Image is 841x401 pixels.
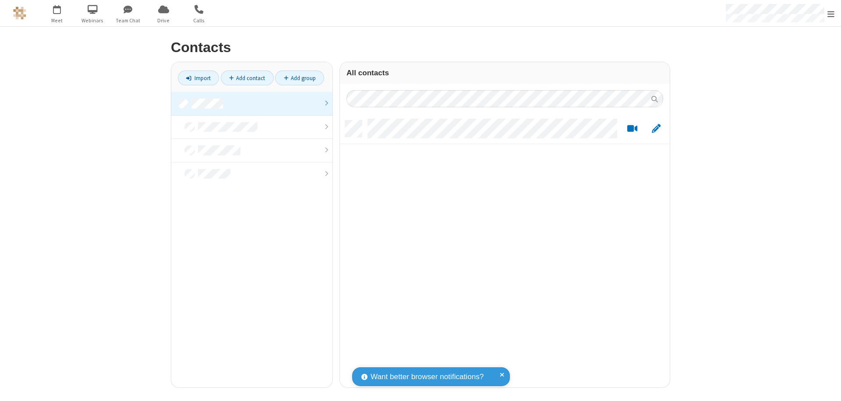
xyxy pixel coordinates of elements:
span: Drive [147,17,180,25]
a: Add group [275,70,324,85]
button: Edit [647,123,664,134]
span: Want better browser notifications? [371,371,484,383]
span: Team Chat [112,17,145,25]
span: Meet [41,17,74,25]
a: Import [178,70,219,85]
img: QA Selenium DO NOT DELETE OR CHANGE [13,7,26,20]
a: Add contact [221,70,274,85]
iframe: Chat [819,378,834,395]
div: grid [340,114,670,387]
button: Start a video meeting [624,123,641,134]
h2: Contacts [171,40,670,55]
span: Calls [183,17,216,25]
h3: All contacts [346,69,663,77]
span: Webinars [76,17,109,25]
